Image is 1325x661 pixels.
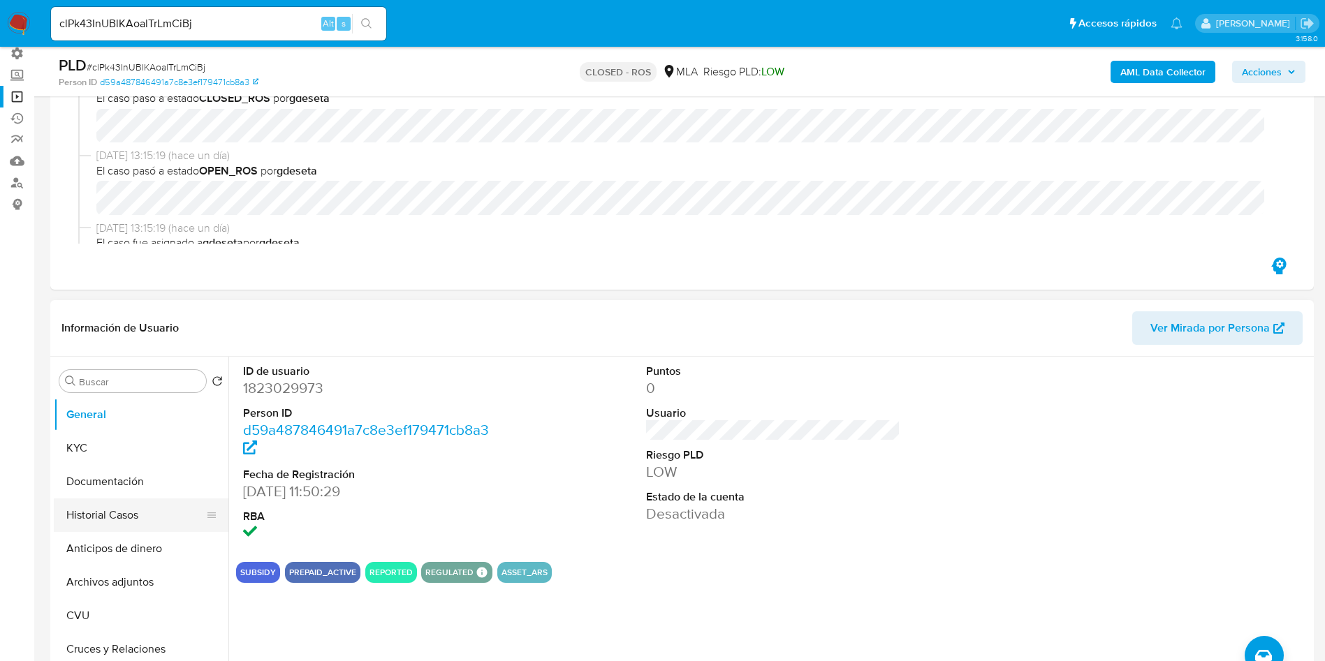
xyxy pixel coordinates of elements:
a: d59a487846491a7c8e3ef179471cb8a3 [243,419,489,459]
span: Accesos rápidos [1078,16,1157,31]
span: LOW [761,64,784,80]
dd: LOW [646,462,901,482]
p: CLOSED - ROS [580,62,657,82]
dt: Person ID [243,406,498,421]
span: 3.158.0 [1296,33,1318,44]
dt: Puntos [646,364,901,379]
b: gdeseta [259,235,300,251]
button: Ver Mirada por Persona [1132,311,1303,345]
span: El caso pasó a estado por [96,91,1280,106]
a: Salir [1300,16,1315,31]
b: PLD [59,54,87,76]
button: search-icon [352,14,381,34]
b: gdeseta [203,235,243,251]
div: MLA [662,64,698,80]
span: [DATE] 13:15:19 (hace un día) [96,148,1280,163]
span: s [342,17,346,30]
dt: ID de usuario [243,364,498,379]
b: CLOSED_ROS [199,90,270,106]
b: gdeseta [289,90,330,106]
h1: Información de Usuario [61,321,179,335]
button: Anticipos de dinero [54,532,228,565]
p: gustavo.deseta@mercadolibre.com [1216,17,1295,30]
span: [DATE] 13:15:19 (hace un día) [96,221,1280,236]
span: Acciones [1242,61,1282,83]
dd: 1823029973 [243,378,498,398]
dt: RBA [243,509,498,524]
button: General [54,398,228,431]
b: AML Data Collector [1120,61,1206,83]
span: # clPk43InUBlKAoalTrLmCiBj [87,60,205,74]
button: Documentación [54,465,228,498]
button: Buscar [65,376,76,387]
button: Volver al orden por defecto [212,376,223,391]
dt: Estado de la cuenta [646,489,901,505]
button: Acciones [1232,61,1305,83]
a: d59a487846491a7c8e3ef179471cb8a3 [100,76,258,89]
input: Buscar usuario o caso... [51,15,386,33]
dd: 0 [646,378,901,398]
span: El caso pasó a estado por [96,163,1280,179]
input: Buscar [79,376,200,388]
dt: Usuario [646,406,901,421]
button: CVU [54,599,228,632]
b: OPEN_ROS [199,163,258,179]
a: Notificaciones [1171,17,1183,29]
span: Alt [323,17,334,30]
span: Ver Mirada por Persona [1150,311,1270,345]
button: KYC [54,431,228,465]
span: Riesgo PLD: [703,64,784,80]
b: gdeseta [277,163,317,179]
button: AML Data Collector [1111,61,1215,83]
button: Archivos adjuntos [54,565,228,599]
dt: Fecha de Registración [243,467,498,482]
dt: Riesgo PLD [646,447,901,463]
b: Person ID [59,76,97,89]
button: Historial Casos [54,498,217,532]
span: El caso fue asignado a por [96,235,1280,251]
dd: [DATE] 11:50:29 [243,482,498,501]
dd: Desactivada [646,504,901,523]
